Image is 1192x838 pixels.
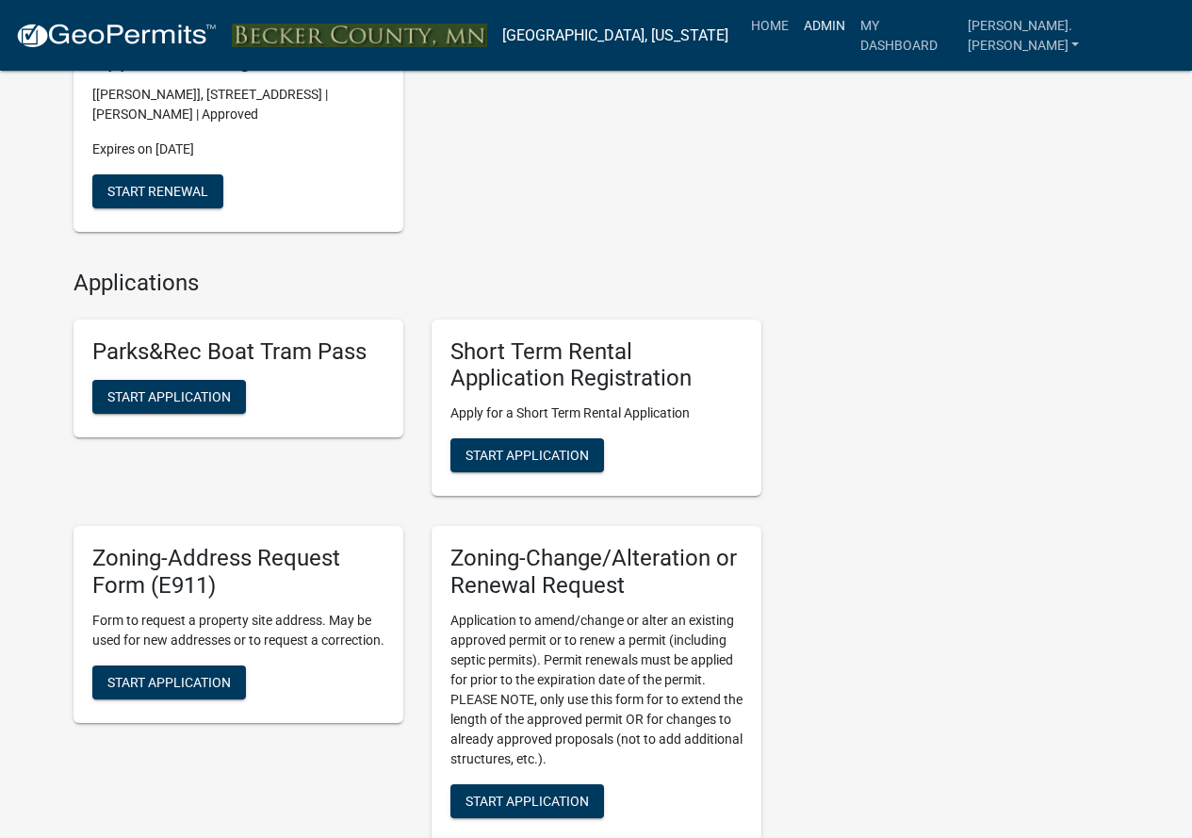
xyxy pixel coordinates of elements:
button: Start Application [450,438,604,472]
a: Home [743,8,796,43]
p: [[PERSON_NAME]], [STREET_ADDRESS] | [PERSON_NAME] | Approved [92,85,384,124]
button: Start Application [92,665,246,699]
span: Start Application [107,389,231,404]
h5: Short Term Rental Application Registration [450,338,743,393]
a: Admin [796,8,853,43]
a: My Dashboard [853,8,960,63]
span: Start Application [107,674,231,689]
span: Start Application [465,793,589,808]
p: Apply for a Short Term Rental Application [450,403,743,423]
h5: Zoning-Change/Alteration or Renewal Request [450,545,743,600]
a: [GEOGRAPHIC_DATA], [US_STATE] [502,20,728,52]
p: Application to amend/change or alter an existing approved permit or to renew a permit (including ... [450,611,743,769]
span: Start Renewal [107,183,208,198]
p: Form to request a property site address. May be used for new addresses or to request a correction. [92,611,384,650]
span: Start Application [465,448,589,463]
p: Expires on [DATE] [92,140,384,159]
button: Start Renewal [92,174,223,208]
h4: Applications [73,270,761,297]
a: [PERSON_NAME].[PERSON_NAME] [960,8,1177,63]
button: Start Application [450,784,604,818]
h5: Parks&Rec Boat Tram Pass [92,338,384,366]
h5: Zoning-Address Request Form (E911) [92,545,384,600]
img: Becker County, Minnesota [232,24,487,48]
button: Start Application [92,380,246,414]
